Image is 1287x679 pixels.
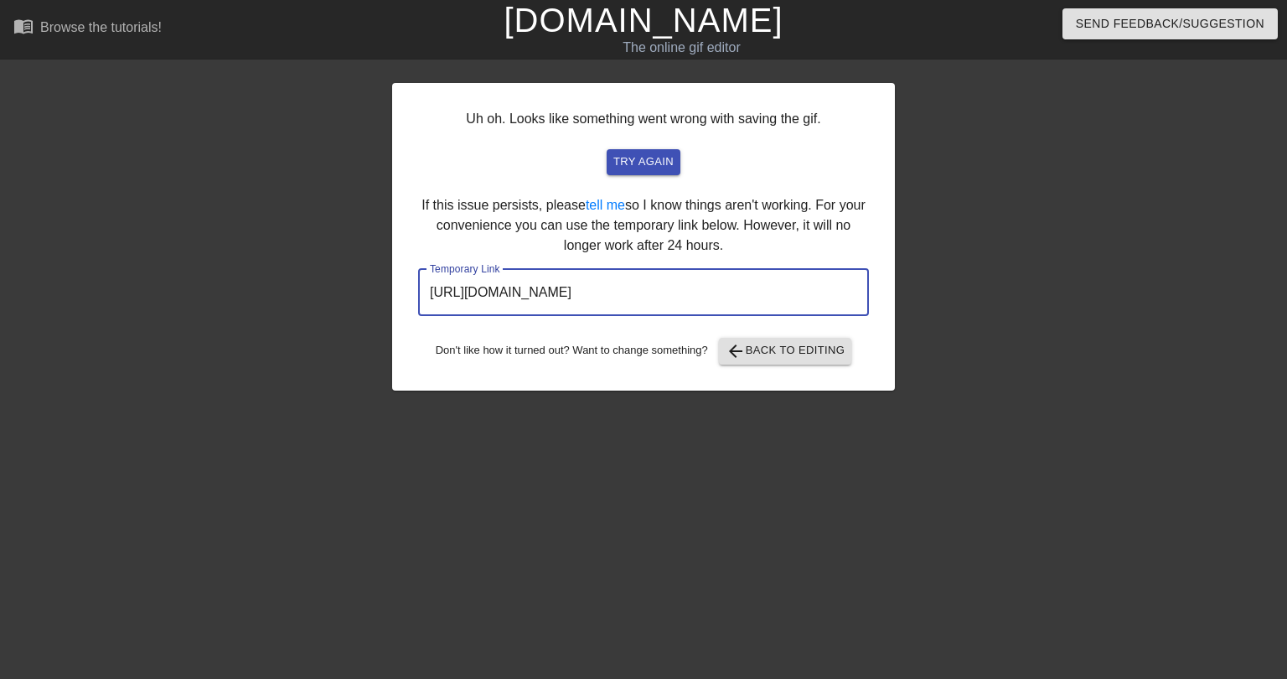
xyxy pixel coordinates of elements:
[1062,8,1278,39] button: Send Feedback/Suggestion
[719,338,852,365] button: Back to Editing
[40,20,162,34] div: Browse the tutorials!
[418,269,869,316] input: bare
[392,83,895,391] div: Uh oh. Looks like something went wrong with saving the gif. If this issue persists, please so I k...
[437,38,926,58] div: The online gif editor
[504,2,783,39] a: [DOMAIN_NAME]
[1076,13,1264,34] span: Send Feedback/Suggestion
[586,198,625,212] a: tell me
[613,153,674,172] span: try again
[726,341,845,361] span: Back to Editing
[726,341,746,361] span: arrow_back
[607,149,680,175] button: try again
[13,16,34,36] span: menu_book
[418,338,869,365] div: Don't like how it turned out? Want to change something?
[13,16,162,42] a: Browse the tutorials!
